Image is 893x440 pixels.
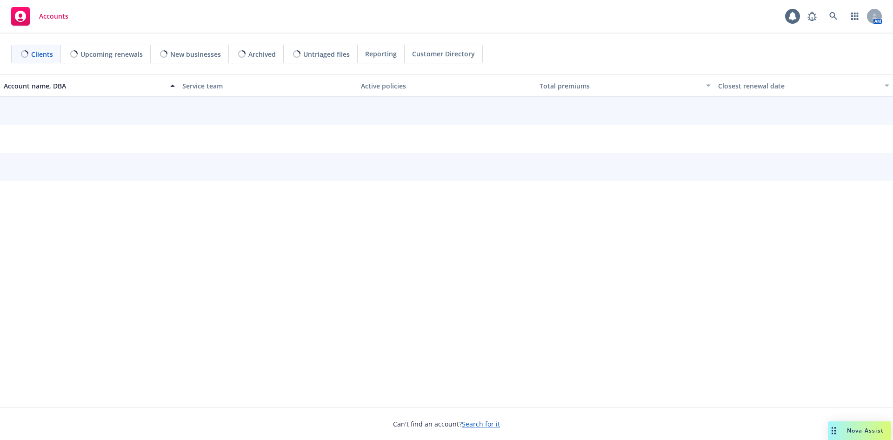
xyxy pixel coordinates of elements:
span: Reporting [365,49,397,59]
button: Active policies [357,74,536,97]
a: Search [824,7,843,26]
a: Accounts [7,3,72,29]
span: Accounts [39,13,68,20]
span: Archived [248,49,276,59]
a: Search for it [462,420,500,428]
a: Switch app [846,7,864,26]
a: Report a Bug [803,7,821,26]
span: New businesses [170,49,221,59]
span: Nova Assist [847,426,884,434]
button: Total premiums [536,74,714,97]
div: Service team [182,81,353,91]
span: Upcoming renewals [80,49,143,59]
div: Closest renewal date [718,81,879,91]
span: Customer Directory [412,49,475,59]
span: Can't find an account? [393,419,500,429]
span: Clients [31,49,53,59]
div: Drag to move [828,421,840,440]
button: Closest renewal date [714,74,893,97]
div: Account name, DBA [4,81,165,91]
div: Total premiums [540,81,700,91]
button: Service team [179,74,357,97]
div: Active policies [361,81,532,91]
span: Untriaged files [303,49,350,59]
button: Nova Assist [828,421,891,440]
